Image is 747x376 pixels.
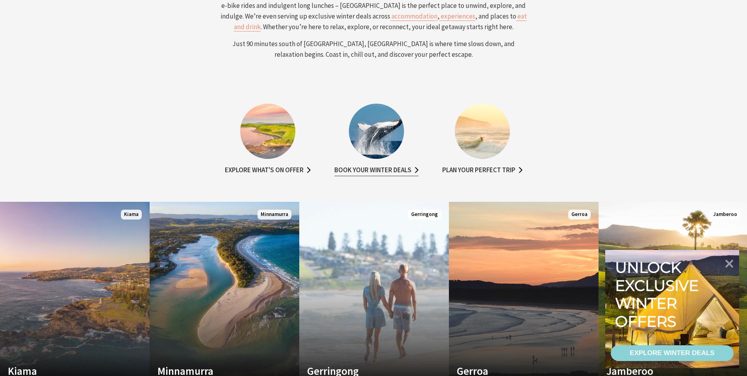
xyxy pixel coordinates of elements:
[437,12,439,20] span: ,
[390,12,437,21] a: accommodation
[442,165,523,176] a: Plan your perfect trip
[121,210,142,220] span: Kiama
[225,165,311,176] a: Explore what's on offer
[439,12,475,21] a: experiences
[258,210,291,220] span: Minnamurra
[710,210,740,220] span: Jamberoo
[630,345,714,361] div: EXPLORE WINTER DEALS
[261,22,513,31] span: . Whether you’re here to relax, explore, or reconnect, your ideal getaway starts right here.
[334,165,419,176] a: Book your winter deals
[611,345,734,361] a: EXPLORE WINTER DEALS
[475,12,516,20] span: , and places to
[408,210,441,220] span: Gerringong
[568,210,591,220] span: Gerroa
[441,12,475,20] span: experiences
[615,259,702,330] div: Unlock exclusive winter offers
[391,12,437,20] span: accommodation
[232,39,515,59] span: Just 90 minutes south of [GEOGRAPHIC_DATA], [GEOGRAPHIC_DATA] is where time slows down, and relax...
